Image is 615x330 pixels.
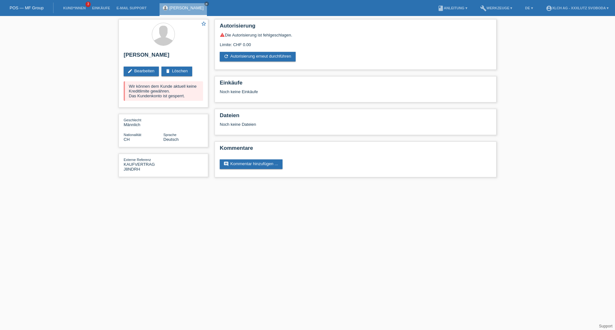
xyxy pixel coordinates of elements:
span: Schweiz [124,137,130,142]
i: star_border [201,21,207,27]
i: account_circle [546,5,552,12]
h2: [PERSON_NAME] [124,52,203,61]
a: close [204,2,209,6]
i: delete [165,68,170,74]
h2: Dateien [220,112,491,122]
a: Kund*innen [60,6,89,10]
span: Deutsch [163,137,179,142]
span: 3 [86,2,91,7]
span: Geschlecht [124,118,141,122]
div: Limite: CHF 0.00 [220,37,491,47]
a: bookAnleitung ▾ [434,6,471,10]
a: account_circleXLCH AG - XXXLutz Svoboda ▾ [543,6,612,10]
i: book [438,5,444,12]
i: refresh [224,54,229,59]
a: star_border [201,21,207,28]
div: Männlich [124,117,163,127]
i: build [480,5,487,12]
a: editBearbeiten [124,67,159,76]
i: comment [224,161,229,166]
a: deleteLöschen [161,67,192,76]
a: [PERSON_NAME] [169,5,204,10]
i: edit [127,68,133,74]
a: POS — MF Group [10,5,44,10]
a: E-Mail Support [113,6,150,10]
span: Sprache [163,133,176,137]
div: Noch keine Dateien [220,122,415,127]
i: warning [220,32,225,37]
a: buildWerkzeuge ▾ [477,6,516,10]
h2: Einkäufe [220,80,491,89]
a: DE ▾ [522,6,536,10]
div: Die Autorisierung ist fehlgeschlagen. [220,32,491,37]
span: Nationalität [124,133,141,137]
h2: Autorisierung [220,23,491,32]
div: KAUFVERTRAG J8NDRH [124,157,163,172]
i: close [205,2,208,5]
a: Support [599,324,612,328]
div: Wir können dem Kunde aktuell keine Kreditlimite gewähren. Das Kundenkonto ist gesperrt. [124,81,203,101]
div: Noch keine Einkäufe [220,89,491,99]
span: Externe Referenz [124,158,151,162]
a: commentKommentar hinzufügen ... [220,159,283,169]
a: refreshAutorisierung erneut durchführen [220,52,296,61]
h2: Kommentare [220,145,491,155]
a: Einkäufe [89,6,113,10]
